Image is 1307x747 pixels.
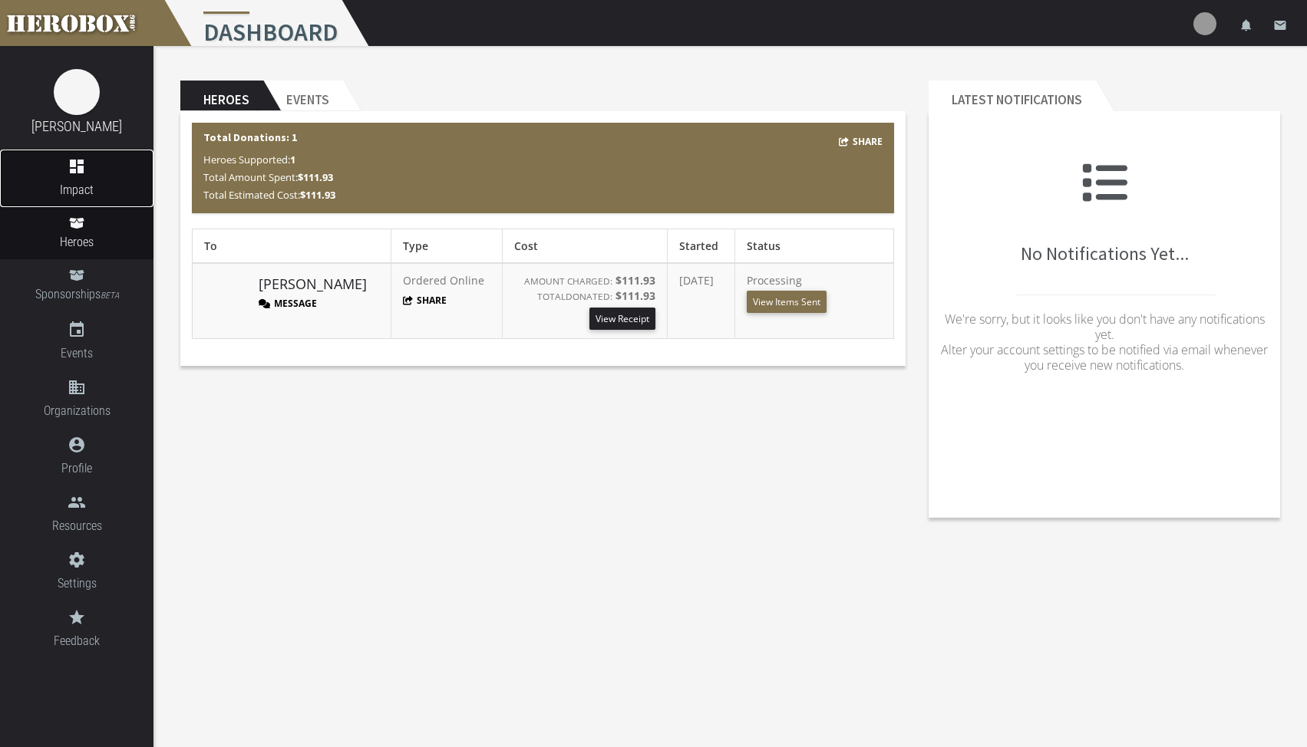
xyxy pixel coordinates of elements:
small: TOTAL DONATED: [537,290,612,302]
span: Alter your account settings to be notified via email whenever you receive new notifications. [941,341,1268,373]
h2: Events [263,81,343,111]
i: dashboard [68,157,86,176]
span: Total Amount Spent: [203,170,333,184]
span: Total Estimated Cost: [203,188,335,202]
b: 1 [290,153,295,166]
span: Processing [747,273,827,307]
th: To [193,229,391,264]
b: $111.93 [300,188,335,202]
b: $111.93 [616,288,655,303]
small: AMOUNT CHARGED: [524,275,612,287]
a: [PERSON_NAME] [31,118,122,134]
button: Share [839,133,883,150]
th: Type [391,229,503,264]
a: [PERSON_NAME] [259,275,367,295]
h2: No Notifications Yet... [940,160,1269,264]
small: BETA [101,291,119,301]
div: Total Donations: 1 [192,123,894,213]
span: We're sorry, but it looks like you don't have any notifications yet. [945,311,1265,343]
a: View Receipt [589,308,655,330]
td: [DATE] [668,263,734,339]
img: image [204,273,243,311]
div: No Notifications Yet... [940,123,1269,421]
th: Cost [503,229,668,264]
th: Started [668,229,734,264]
b: $111.93 [616,273,655,288]
button: View Items Sent [747,291,827,313]
img: image [54,69,100,115]
h2: Heroes [180,81,263,111]
b: Total Donations: 1 [203,130,297,144]
th: Status [734,229,894,264]
img: user-image [1193,12,1216,35]
b: $111.93 [298,170,333,184]
i: notifications [1239,18,1253,32]
i: email [1273,18,1287,32]
span: Heroes Supported: [203,153,295,166]
button: Message [259,297,317,310]
h2: Latest Notifications [929,81,1096,111]
span: Ordered Online [403,273,484,288]
button: Share [403,294,447,307]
